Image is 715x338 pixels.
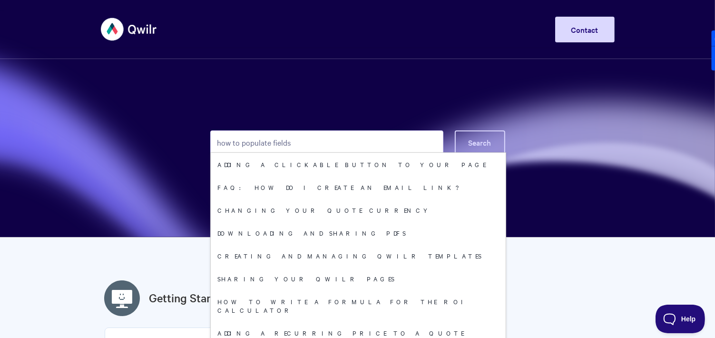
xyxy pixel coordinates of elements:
[211,290,506,321] a: How to write a formula for the ROI Calculator
[656,305,705,333] iframe: Toggle Customer Support
[455,130,505,154] button: Search
[149,289,228,307] a: Getting Started
[210,130,443,154] input: Search the knowledge base
[211,176,506,199] a: FAQ: How do I create an email link?
[101,11,157,47] img: Qwilr Help Center
[469,137,491,148] span: Search
[211,221,506,244] a: Downloading and sharing PDFs
[211,244,506,267] a: Creating and managing Qwilr Templates
[555,17,615,42] a: Contact
[211,153,506,176] a: Adding a Clickable Button to your Page
[211,267,506,290] a: Sharing your Qwilr Pages
[211,199,506,221] a: Changing Your Quote Currency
